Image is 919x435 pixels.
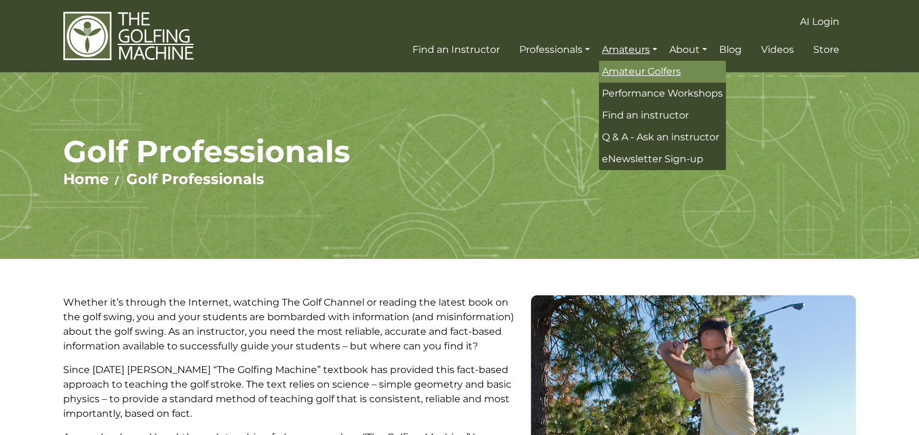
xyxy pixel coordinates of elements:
a: Find an instructor [599,104,726,126]
a: Blog [716,39,745,61]
span: Blog [719,44,742,55]
span: Find an Instructor [412,44,500,55]
a: About [666,39,710,61]
ul: Amateurs [599,61,726,170]
a: Find an Instructor [409,39,503,61]
a: Amateur Golfers [599,61,726,83]
a: Performance Workshops [599,83,726,104]
a: Golf Professionals [126,170,264,188]
span: Performance Workshops [602,87,723,99]
a: Amateurs [599,39,660,61]
span: Q & A - Ask an instructor [602,131,719,143]
span: Videos [761,44,794,55]
a: Home [63,170,109,188]
a: Videos [758,39,797,61]
p: Whether it’s through the Internet, watching The Golf Channel or reading the latest book on the go... [63,295,522,354]
a: eNewsletter Sign-up [599,148,726,170]
span: Amateur Golfers [602,66,681,77]
p: Since [DATE] [PERSON_NAME] “The Golfing Machine” textbook has provided this fact-based approach t... [63,363,522,421]
a: AI Login [797,11,842,33]
img: The Golfing Machine [63,11,194,61]
span: Find an instructor [602,109,689,121]
span: Store [813,44,839,55]
span: AI Login [800,16,839,27]
a: Store [810,39,842,61]
h1: Golf Professionals [63,133,856,170]
span: eNewsletter Sign-up [602,153,703,165]
a: Professionals [516,39,593,61]
a: Q & A - Ask an instructor [599,126,726,148]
